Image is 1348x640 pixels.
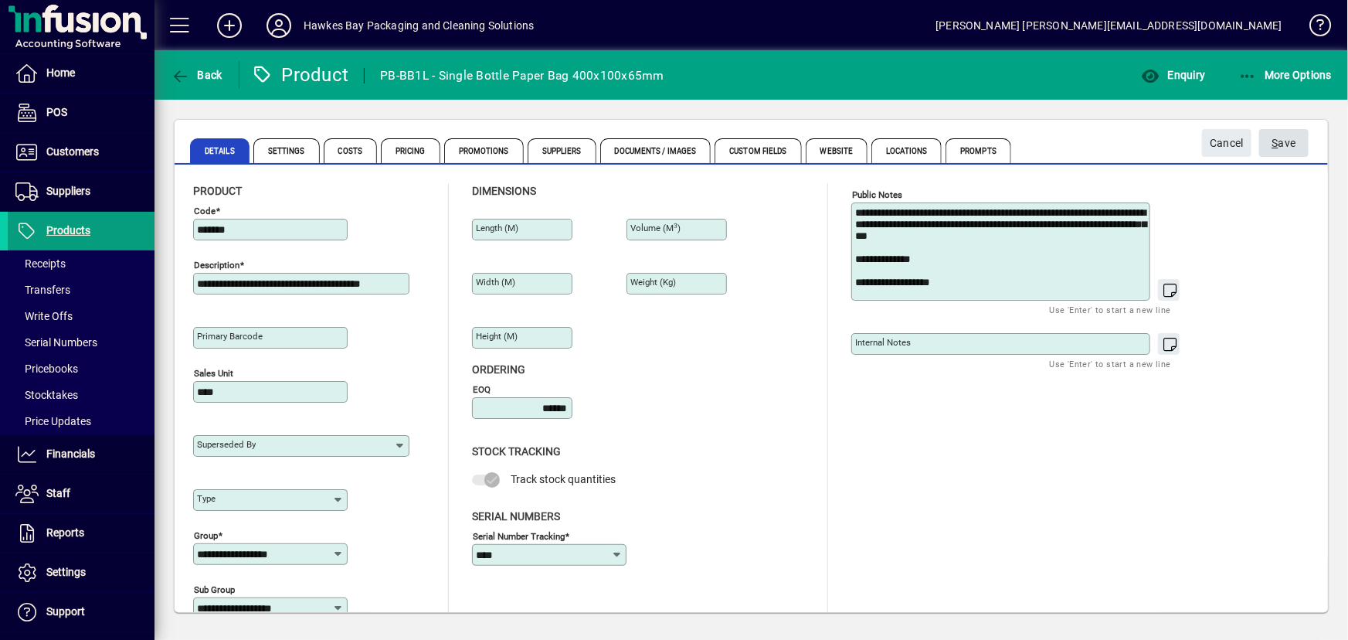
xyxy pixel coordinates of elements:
button: Enquiry [1137,61,1209,89]
mat-label: Description [194,260,239,271]
a: Reports [8,514,154,553]
span: Details [190,138,250,163]
mat-label: Sub group [194,584,235,595]
span: Promotions [444,138,524,163]
span: Stocktakes [15,389,78,401]
app-page-header-button: Back [154,61,239,89]
mat-hint: Use 'Enter' to start a new line [1050,301,1171,318]
mat-label: Volume (m ) [630,223,681,233]
mat-label: Height (m) [476,331,518,342]
sup: 3 [674,222,677,230]
mat-label: Primary barcode [197,331,263,342]
div: Product [251,63,349,87]
button: Add [205,12,254,39]
a: Staff [8,475,154,513]
span: Support [46,605,85,618]
a: Customers [8,133,154,172]
span: POS [46,106,67,118]
a: Pricebooks [8,356,154,382]
span: Costs [324,138,378,163]
span: Settings [253,138,320,163]
button: More Options [1234,61,1336,89]
span: Receipts [15,257,66,270]
span: Prompts [946,138,1011,163]
span: Settings [46,566,86,578]
span: Documents / Images [600,138,711,163]
button: Cancel [1202,129,1251,157]
span: Financials [46,448,95,460]
button: Back [167,61,226,89]
mat-label: Superseded by [197,439,256,450]
mat-label: Weight (Kg) [630,277,676,288]
span: Suppliers [528,138,596,163]
a: Serial Numbers [8,329,154,356]
a: Suppliers [8,172,154,211]
span: Transfers [15,284,70,296]
div: Hawkes Bay Packaging and Cleaning Solutions [304,13,535,38]
a: Receipts [8,250,154,277]
span: Home [46,66,75,79]
a: Home [8,54,154,93]
span: Price Updates [15,415,91,427]
span: Dimensions [472,185,536,197]
div: PB-BB1L - Single Bottle Paper Bag 400x100x65mm [380,63,664,88]
span: Customers [46,145,99,158]
span: More Options [1238,69,1333,81]
a: Knowledge Base [1298,3,1329,53]
a: POS [8,94,154,132]
mat-label: Code [194,206,216,216]
span: Pricebooks [15,363,78,375]
span: Enquiry [1141,69,1205,81]
span: Track stock quantities [511,473,616,485]
span: Custom Fields [715,138,801,163]
span: Cancel [1210,131,1244,156]
a: Settings [8,553,154,592]
span: S [1272,137,1278,149]
mat-label: Width (m) [476,277,515,288]
button: Profile [254,12,304,39]
mat-hint: Use 'Enter' to start a new line [1050,355,1171,373]
span: Pricing [381,138,440,163]
a: Transfers [8,277,154,303]
span: Reports [46,526,84,539]
span: ave [1272,131,1296,156]
div: [PERSON_NAME] [PERSON_NAME][EMAIL_ADDRESS][DOMAIN_NAME] [935,13,1282,38]
span: Serial Numbers [15,336,97,349]
span: Product [193,185,242,197]
span: Ordering [472,363,525,376]
mat-label: Length (m) [476,223,518,233]
span: Suppliers [46,185,90,197]
mat-label: Sales unit [194,368,233,379]
a: Write Offs [8,303,154,329]
span: Staff [46,487,70,499]
span: Write Offs [15,310,73,322]
span: Website [806,138,868,163]
a: Financials [8,435,154,474]
button: Save [1259,129,1309,157]
span: Products [46,224,90,237]
mat-label: Type [197,493,216,504]
mat-label: Internal Notes [855,337,911,348]
mat-label: Public Notes [852,189,902,200]
span: Stock Tracking [472,445,561,458]
a: Stocktakes [8,382,154,408]
span: Back [171,69,222,81]
a: Support [8,593,154,631]
a: Price Updates [8,408,154,434]
mat-label: EOQ [473,384,491,395]
mat-label: Group [194,530,218,541]
span: Locations [871,138,942,163]
mat-label: Serial Number tracking [473,530,565,541]
span: Serial Numbers [472,510,560,523]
